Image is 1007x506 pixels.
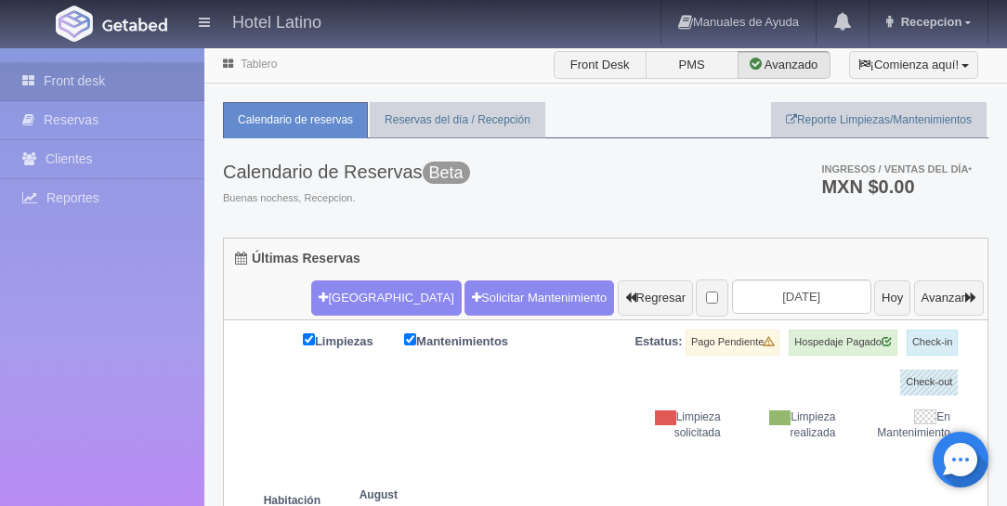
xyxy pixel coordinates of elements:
[223,191,470,206] span: Buenas nochess, Recepcion.
[404,330,536,351] label: Mantenimientos
[303,330,401,351] label: Limpiezas
[789,330,897,356] label: Hospedaje Pagado
[849,51,978,79] button: ¡Comienza aquí!
[303,333,315,345] input: Limpiezas
[56,6,93,42] img: Getabed
[241,58,277,71] a: Tablero
[914,280,984,316] button: Avanzar
[311,280,461,316] button: [GEOGRAPHIC_DATA]
[735,409,850,441] div: Limpieza realizada
[849,409,964,441] div: En Mantenimiento
[223,102,368,138] a: Calendario de reservas
[620,409,735,441] div: Limpieza solicitada
[821,163,972,175] span: Ingresos / Ventas del día
[900,370,958,396] label: Check-out
[634,333,682,351] label: Estatus:
[235,252,360,266] h4: Últimas Reservas
[423,162,470,184] span: Beta
[874,280,910,316] button: Hoy
[102,18,167,32] img: Getabed
[370,102,545,138] a: Reservas del día / Recepción
[771,102,987,138] a: Reporte Limpiezas/Mantenimientos
[738,51,830,79] label: Avanzado
[464,280,614,316] a: Solicitar Mantenimiento
[223,162,470,182] h3: Calendario de Reservas
[404,333,416,345] input: Mantenimientos
[554,51,647,79] label: Front Desk
[896,15,962,29] span: Recepcion
[821,177,972,196] h3: MXN $0.00
[618,280,693,316] button: Regresar
[232,9,321,32] h4: Hotel Latino
[907,330,958,356] label: Check-in
[646,51,739,79] label: PMS
[360,487,461,503] span: August
[686,330,779,356] label: Pago Pendiente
